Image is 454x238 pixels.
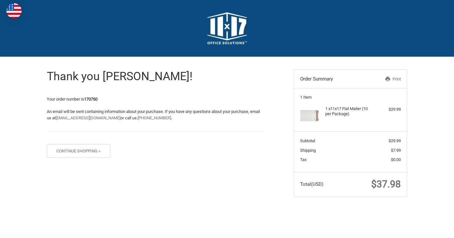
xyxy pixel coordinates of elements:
[376,106,401,113] div: $29.99
[47,144,110,158] button: Continue Shopping »
[371,178,401,190] span: $37.98
[368,76,400,82] a: Print
[47,69,264,84] h1: Thank you [PERSON_NAME]!
[300,95,401,100] h3: 1 Item
[6,3,22,18] img: duty and tax information for United States
[401,221,454,238] iframe: Google Customer Reviews
[47,97,97,101] span: Your order number is
[84,97,97,101] strong: 170750
[300,157,306,162] span: Tax
[300,148,316,153] span: Shipping
[300,138,315,143] span: Subtotal
[325,106,374,117] h4: 1 x 11x17 Flat Mailer (10 per Package)
[47,109,260,120] span: An email will be sent containing information about your purchase. If you have any questions about...
[56,115,120,120] a: [EMAIL_ADDRESS][DOMAIN_NAME]
[300,181,323,187] span: Total (USD)
[391,148,401,153] span: $7.99
[391,157,401,162] span: $0.00
[300,76,368,82] h3: Order Summary
[138,115,171,120] a: [PHONE_NUMBER]
[207,12,247,44] img: 11x17.com
[389,138,401,143] span: $29.99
